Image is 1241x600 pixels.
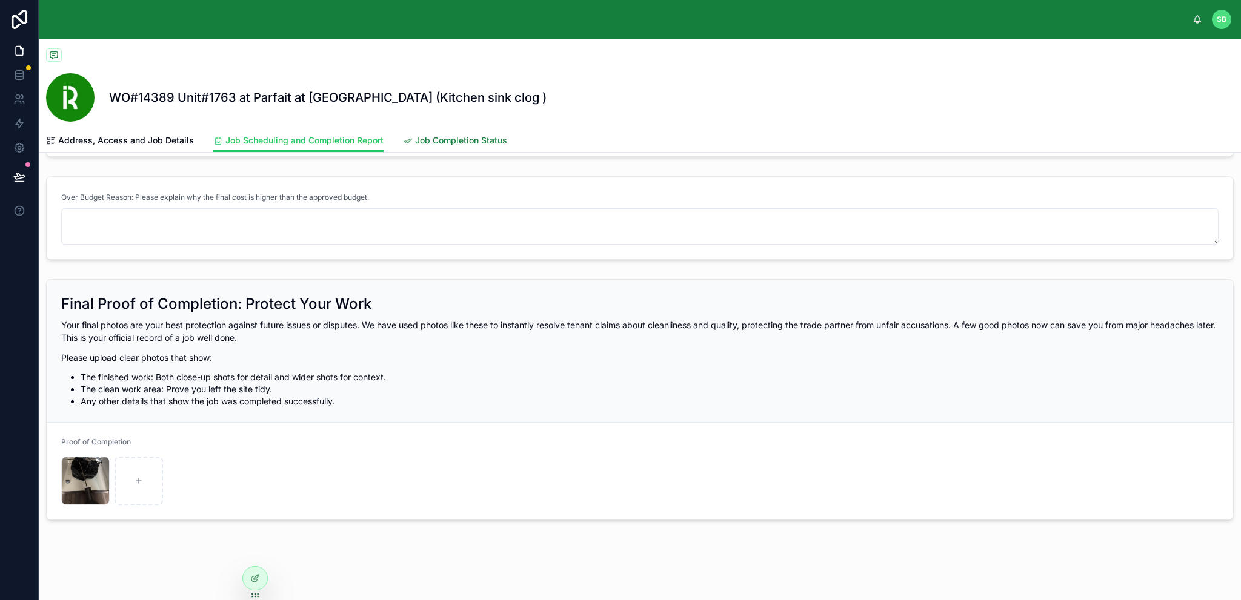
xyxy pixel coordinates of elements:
[61,318,1219,344] p: Your final photos are your best protection against future issues or disputes. We have used photos...
[213,130,384,153] a: Job Scheduling and Completion Report
[58,134,194,147] span: Address, Access and Job Details
[61,193,369,202] span: Over Budget Reason: Please explain why the final cost is higher than the approved budget.
[48,19,49,20] img: App logo
[81,383,1219,395] li: The clean work area: Prove you left the site tidy.
[61,294,371,314] h2: Final Proof of Completion: Protect Your Work
[109,89,547,106] h1: WO#14389 Unit#1763 at Parfait at [GEOGRAPHIC_DATA] (Kitchen sink clog )
[61,437,131,446] span: Proof of Completion
[415,134,507,147] span: Job Completion Status
[403,130,507,154] a: Job Completion Status
[61,351,1219,364] p: Please upload clear photos that show:
[81,395,1219,407] li: Any other details that show the job was completed successfully.
[59,17,1193,22] div: scrollable content
[46,130,194,154] a: Address, Access and Job Details
[225,134,384,147] span: Job Scheduling and Completion Report
[1217,15,1226,24] span: SB
[81,371,1219,383] li: The finished work: Both close-up shots for detail and wider shots for context.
